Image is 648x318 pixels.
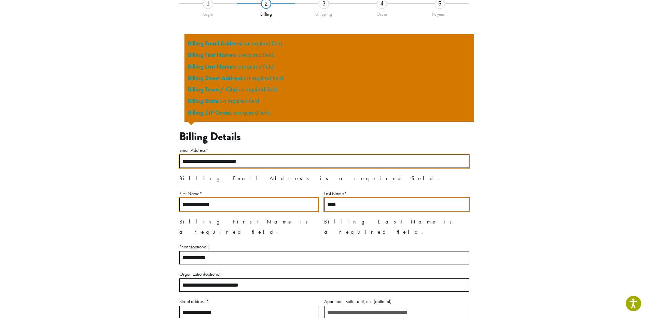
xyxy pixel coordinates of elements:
[191,244,209,250] span: (optional)
[188,74,284,82] a: Billing Street Addressis a required field.
[188,51,233,59] strong: Billing First Name
[188,39,241,47] strong: Billing Email Address
[179,146,469,155] label: Email Address
[188,62,275,70] a: Billing Last Nameis a required field.
[188,85,236,93] strong: Billing Town / City
[295,9,353,17] div: Shipping
[188,109,271,116] a: Billing ZIP Codeis a required field.
[411,9,469,17] div: Payment
[179,297,318,306] label: Street address
[179,217,318,237] p: Billing First Name is a required field.
[179,270,469,278] label: Organization
[179,130,469,143] h3: Billing Details
[188,97,260,105] a: Billing Stateis a required field.
[237,9,295,17] div: Billing
[204,271,222,277] span: (optional)
[188,85,278,93] a: Billing Town / Cityis a required field.
[324,297,469,306] label: Apartment, suite, unit, etc.
[188,51,275,59] a: Billing First Nameis a required field.
[188,74,242,82] strong: Billing Street Address
[188,97,218,105] strong: Billing State
[374,298,391,304] span: (optional)
[179,189,318,198] label: First Name
[188,109,229,116] strong: Billing ZIP Code
[179,173,469,184] p: Billing Email Address is a required field.
[188,39,283,47] a: Billing Email Addressis a required field.
[353,9,411,17] div: Order
[324,189,469,198] label: Last Name
[179,9,237,17] div: Login
[324,217,469,237] p: Billing Last Name is a required field.
[188,62,233,70] strong: Billing Last Name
